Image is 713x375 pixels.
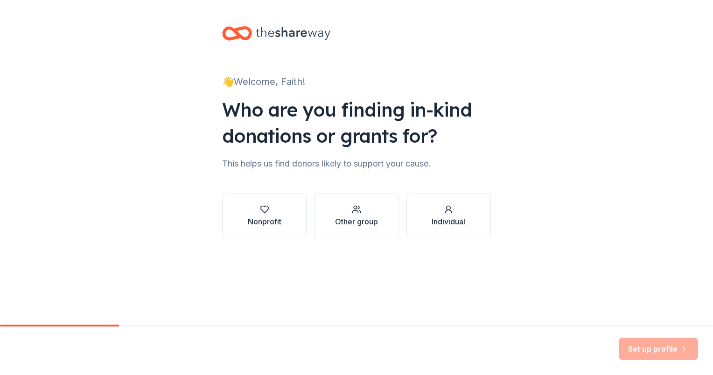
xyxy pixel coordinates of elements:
[248,216,281,227] div: Nonprofit
[406,194,491,238] button: Individual
[222,74,491,89] div: 👋 Welcome, Faith!
[432,216,465,227] div: Individual
[222,97,491,149] div: Who are you finding in-kind donations or grants for?
[314,194,398,238] button: Other group
[335,216,378,227] div: Other group
[222,194,307,238] button: Nonprofit
[222,156,491,171] div: This helps us find donors likely to support your cause.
